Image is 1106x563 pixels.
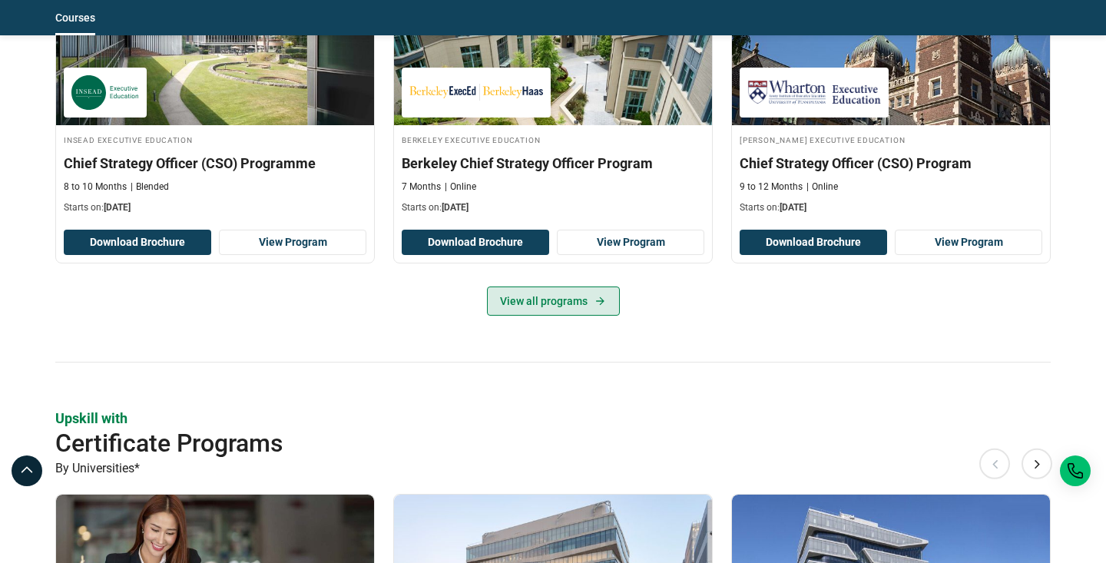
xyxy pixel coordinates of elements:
a: View all programs [487,286,620,316]
h4: [PERSON_NAME] Executive Education [740,133,1042,146]
p: Upskill with [55,409,1051,428]
h2: Certificate Programs [55,428,951,459]
p: By Universities* [55,459,1051,479]
h4: Berkeley Executive Education [402,133,704,146]
button: Previous [979,449,1010,479]
p: Starts on: [740,201,1042,214]
span: [DATE] [104,202,131,213]
img: INSEAD Executive Education [71,75,139,110]
a: View Program [219,230,366,256]
p: Online [445,180,476,194]
p: Online [806,180,838,194]
p: Starts on: [402,201,704,214]
span: [DATE] [442,202,469,213]
button: Download Brochure [402,230,549,256]
button: Next [1022,449,1052,479]
p: 9 to 12 Months [740,180,803,194]
h4: INSEAD Executive Education [64,133,366,146]
span: [DATE] [780,202,806,213]
p: 7 Months [402,180,441,194]
img: Wharton Executive Education [747,75,881,110]
h3: Chief Strategy Officer (CSO) Programme [64,154,366,173]
button: Download Brochure [740,230,887,256]
h3: Chief Strategy Officer (CSO) Program [740,154,1042,173]
p: 8 to 10 Months [64,180,127,194]
a: View Program [557,230,704,256]
p: Starts on: [64,201,366,214]
img: Berkeley Executive Education [409,75,543,110]
p: Blended [131,180,169,194]
h3: Berkeley Chief Strategy Officer Program [402,154,704,173]
a: View Program [895,230,1042,256]
button: Download Brochure [64,230,211,256]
